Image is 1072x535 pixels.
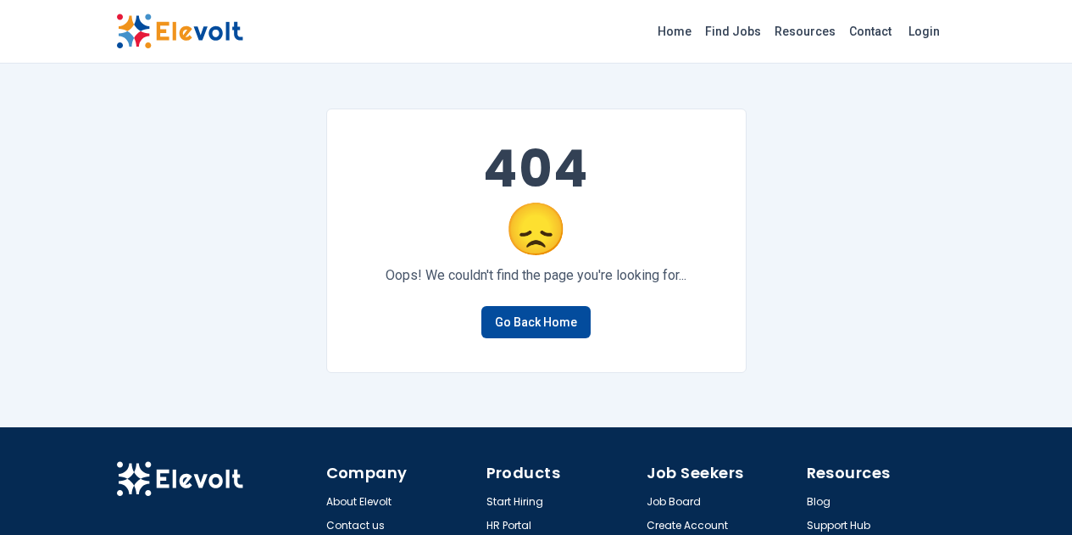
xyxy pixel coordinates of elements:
a: Contact us [326,519,385,532]
h4: Products [486,461,636,485]
a: Go Back Home [481,306,591,338]
h4: Job Seekers [647,461,797,485]
a: Login [898,14,950,48]
a: Home [651,18,698,45]
a: About Elevolt [326,495,392,509]
a: Find Jobs [698,18,768,45]
h4: Company [326,461,476,485]
h1: 404 [361,143,712,194]
a: Blog [807,495,830,509]
a: Start Hiring [486,495,543,509]
a: Resources [768,18,842,45]
p: Oops! We couldn't find the page you're looking for... [361,265,712,286]
h4: Resources [807,461,957,485]
img: Elevolt [116,14,243,49]
a: Job Board [647,495,701,509]
p: 😞 [361,204,712,255]
a: Support Hub [807,519,870,532]
img: Elevolt [116,461,243,497]
a: Contact [842,18,898,45]
a: Create Account [647,519,728,532]
a: HR Portal [486,519,531,532]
